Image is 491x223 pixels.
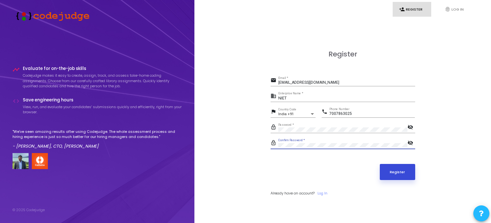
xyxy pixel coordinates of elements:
[278,81,415,85] input: Email
[23,104,182,115] p: View, run, and evaluate your candidates’ submissions quickly and efficiently, right from your bro...
[13,207,45,213] div: © 2025 Codejudge
[329,112,415,116] input: Phone Number
[13,153,29,169] img: user image
[278,112,294,116] span: India +91
[407,124,415,132] mat-icon: visibility_off
[23,73,182,89] p: Codejudge makes it easy to create, assign, track, and assess take-home coding assignments. Choose...
[13,143,99,149] em: - [PERSON_NAME], CTO, [PERSON_NAME]
[445,6,451,12] i: fingerprint
[271,124,278,132] mat-icon: lock_outline
[317,191,327,196] a: Log In
[399,6,405,12] i: person_add
[271,191,315,196] span: Already have an account?
[271,50,415,58] h3: Register
[407,140,415,147] mat-icon: visibility_off
[271,93,278,100] mat-icon: business
[393,2,431,17] a: person_addRegister
[32,153,48,169] img: company-logo
[271,108,278,116] mat-icon: flag
[13,129,182,140] p: "We've seen amazing results after using Codejudge. The whole assessment process and hiring experi...
[438,2,477,17] a: fingerprintLog In
[278,96,415,101] input: Enterprise Name
[271,77,278,85] mat-icon: email
[271,140,278,147] mat-icon: lock_outline
[13,66,20,73] i: timeline
[380,164,415,180] button: Register
[23,66,182,71] h4: Evaluate for on-the-job skills
[322,108,329,116] mat-icon: phone
[23,98,182,103] h4: Save engineering hours
[13,98,20,105] i: code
